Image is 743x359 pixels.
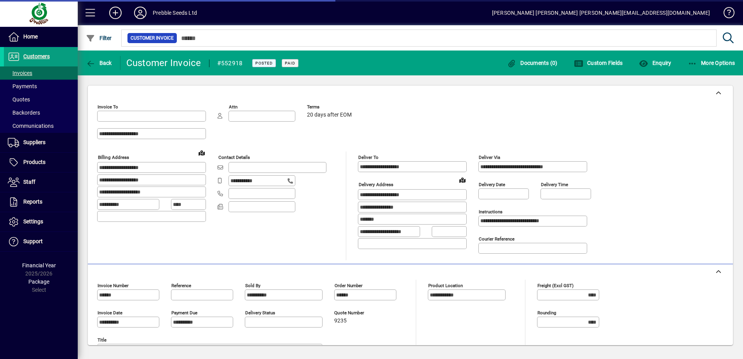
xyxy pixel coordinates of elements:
button: Filter [84,31,114,45]
span: 20 days after EOM [307,112,352,118]
button: Enquiry [637,56,673,70]
span: Documents (0) [507,60,558,66]
mat-label: Freight (excl GST) [537,283,574,288]
span: Back [86,60,112,66]
a: Reports [4,192,78,212]
mat-label: Invoice date [98,310,122,315]
a: Knowledge Base [718,2,733,27]
span: More Options [688,60,735,66]
span: Customers [23,53,50,59]
button: Add [103,6,128,20]
span: Posted [255,61,273,66]
a: Backorders [4,106,78,119]
mat-label: Delivery date [479,182,505,187]
span: Staff [23,179,35,185]
div: #552918 [217,57,243,70]
a: Quotes [4,93,78,106]
div: [PERSON_NAME] [PERSON_NAME] [PERSON_NAME][EMAIL_ADDRESS][DOMAIN_NAME] [492,7,710,19]
a: Communications [4,119,78,132]
span: Terms [307,105,354,110]
span: Communications [8,123,54,129]
mat-label: Order number [335,283,363,288]
mat-label: Attn [229,104,237,110]
mat-label: Deliver To [358,155,378,160]
mat-label: Invoice number [98,283,129,288]
a: Support [4,232,78,251]
span: Products [23,159,45,165]
a: Settings [4,212,78,232]
mat-label: Instructions [479,209,502,214]
button: Back [84,56,114,70]
mat-label: Delivery status [245,310,275,315]
mat-label: Title [98,337,106,343]
a: View on map [195,146,208,159]
button: More Options [686,56,737,70]
mat-label: Deliver via [479,155,500,160]
a: Products [4,153,78,172]
mat-label: Invoice To [98,104,118,110]
span: Financial Year [22,262,56,268]
span: Reports [23,199,42,205]
span: Custom Fields [574,60,623,66]
mat-label: Payment due [171,310,197,315]
span: Support [23,238,43,244]
button: Custom Fields [572,56,625,70]
span: Package [28,279,49,285]
mat-label: Courier Reference [479,236,515,242]
a: View on map [456,174,469,186]
a: Home [4,27,78,47]
span: Quote number [334,310,381,315]
span: Customer Invoice [131,34,174,42]
a: Staff [4,173,78,192]
span: Backorders [8,110,40,116]
app-page-header-button: Back [78,56,120,70]
button: Profile [128,6,153,20]
span: Filter [86,35,112,41]
span: Home [23,33,38,40]
a: Suppliers [4,133,78,152]
div: Customer Invoice [126,57,201,69]
span: Settings [23,218,43,225]
a: Payments [4,80,78,93]
mat-label: Reference [171,283,191,288]
mat-label: Delivery time [541,182,568,187]
span: 9235 [334,318,347,324]
a: Invoices [4,66,78,80]
mat-label: Rounding [537,310,556,315]
mat-label: Sold by [245,283,260,288]
span: Invoices [8,70,32,76]
div: Prebble Seeds Ltd [153,7,197,19]
button: Documents (0) [505,56,560,70]
mat-label: Product location [428,283,463,288]
span: Suppliers [23,139,45,145]
span: Payments [8,83,37,89]
span: Quotes [8,96,30,103]
span: Paid [285,61,295,66]
span: Enquiry [639,60,671,66]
